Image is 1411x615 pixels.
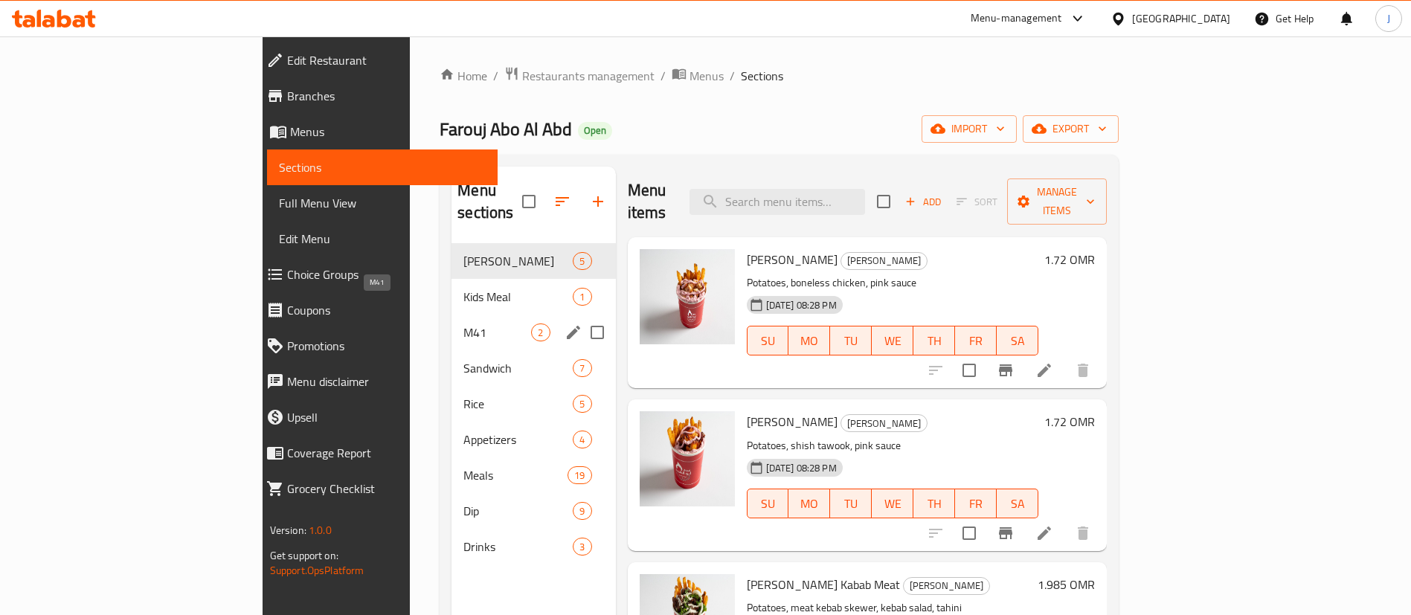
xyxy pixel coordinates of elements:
[287,51,486,69] span: Edit Restaurant
[451,315,615,350] div: M412edit
[463,323,531,341] span: M41
[463,288,573,306] span: Kids Meal
[279,230,486,248] span: Edit Menu
[788,326,830,355] button: MO
[287,444,486,462] span: Coverage Report
[919,493,949,515] span: TH
[841,414,928,432] div: Aboody
[1007,178,1107,225] button: Manage items
[451,243,615,279] div: [PERSON_NAME]5
[254,328,498,364] a: Promotions
[578,124,612,137] span: Open
[1019,183,1095,220] span: Manage items
[267,185,498,221] a: Full Menu View
[1023,115,1119,143] button: export
[830,489,872,518] button: TU
[961,330,991,352] span: FR
[463,538,573,556] span: Drinks
[568,469,591,483] span: 19
[1035,361,1053,379] a: Edit menu item
[287,480,486,498] span: Grocery Checklist
[531,323,550,341] div: items
[463,431,573,448] div: Appetizers
[287,265,486,283] span: Choice Groups
[504,66,655,86] a: Restaurants management
[267,149,498,185] a: Sections
[903,193,943,210] span: Add
[730,67,735,85] li: /
[573,359,591,377] div: items
[830,326,872,355] button: TU
[254,257,498,292] a: Choice Groups
[573,290,591,304] span: 1
[954,355,985,386] span: Select to update
[1035,524,1053,542] a: Edit menu item
[532,326,549,340] span: 2
[573,254,591,268] span: 5
[578,122,612,140] div: Open
[1044,411,1095,432] h6: 1.72 OMR
[463,502,573,520] div: Dip
[573,433,591,447] span: 4
[872,489,913,518] button: WE
[954,518,985,549] span: Select to update
[690,189,865,215] input: search
[267,221,498,257] a: Edit Menu
[451,237,615,570] nav: Menu sections
[451,457,615,493] div: Meals19
[836,330,866,352] span: TU
[573,361,591,376] span: 7
[254,364,498,399] a: Menu disclaimer
[573,538,591,556] div: items
[573,504,591,518] span: 9
[270,546,338,565] span: Get support on:
[254,471,498,506] a: Grocery Checklist
[463,359,573,377] div: Sandwich
[287,301,486,319] span: Coupons
[451,386,615,422] div: Rice5
[922,115,1017,143] button: import
[573,252,591,270] div: items
[1387,10,1390,27] span: J
[640,411,735,506] img: Aboody Tawook
[463,252,573,270] span: [PERSON_NAME]
[1035,120,1107,138] span: export
[463,395,573,413] div: Rice
[868,186,899,217] span: Select section
[1132,10,1230,27] div: [GEOGRAPHIC_DATA]
[919,330,949,352] span: TH
[279,194,486,212] span: Full Menu View
[290,123,486,141] span: Menus
[309,521,332,540] span: 1.0.0
[628,179,672,224] h2: Menu items
[463,466,568,484] span: Meals
[279,158,486,176] span: Sections
[451,422,615,457] div: Appetizers4
[463,252,573,270] div: Aboody
[1038,574,1095,595] h6: 1.985 OMR
[580,184,616,219] button: Add section
[1044,249,1095,270] h6: 1.72 OMR
[287,337,486,355] span: Promotions
[955,326,997,355] button: FR
[760,461,843,475] span: [DATE] 08:28 PM
[254,399,498,435] a: Upsell
[947,190,1007,213] span: Select section first
[1003,330,1032,352] span: SA
[747,326,789,355] button: SU
[899,190,947,213] button: Add
[836,493,866,515] span: TU
[672,66,724,86] a: Menus
[753,330,783,352] span: SU
[573,288,591,306] div: items
[988,352,1023,388] button: Branch-specific-item
[794,330,824,352] span: MO
[913,489,955,518] button: TH
[997,326,1038,355] button: SA
[971,10,1062,28] div: Menu-management
[904,577,989,594] span: [PERSON_NAME]
[573,395,591,413] div: items
[573,540,591,554] span: 3
[287,87,486,105] span: Branches
[747,248,838,271] span: [PERSON_NAME]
